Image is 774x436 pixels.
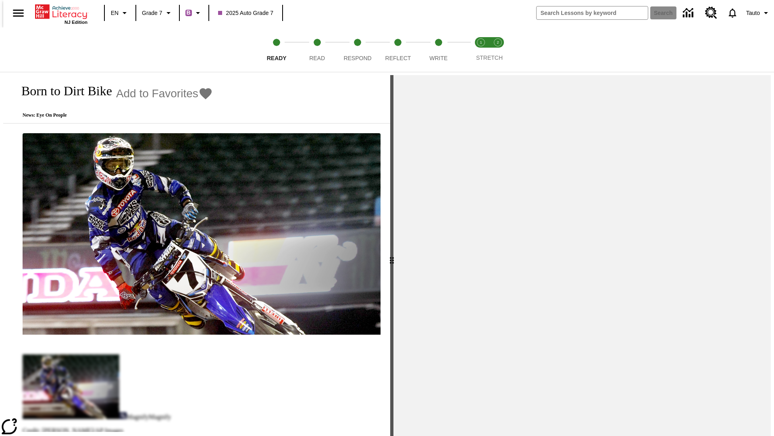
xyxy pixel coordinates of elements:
[13,84,112,99] h1: Born to Dirt Bike
[390,75,393,436] div: Press Enter or Spacebar and then press right and left arrow keys to move the slider
[375,27,421,72] button: Reflect step 4 of 5
[722,2,743,23] a: Notifications
[309,55,325,61] span: Read
[23,133,381,335] img: Motocross racer James Stewart flies through the air on his dirt bike.
[343,55,371,61] span: Respond
[35,3,87,25] div: Home
[486,27,510,72] button: Stretch Respond step 2 of 2
[139,6,177,20] button: Grade: Grade 7, Select a grade
[116,87,198,100] span: Add to Favorites
[469,27,493,72] button: Stretch Read step 1 of 2
[415,27,462,72] button: Write step 5 of 5
[253,27,300,72] button: Ready step 1 of 5
[187,8,191,18] span: B
[6,1,30,25] button: Open side menu
[497,40,499,44] text: 2
[385,55,411,61] span: Reflect
[13,112,213,118] p: News: Eye On People
[182,6,206,20] button: Boost Class color is purple. Change class color
[111,9,119,17] span: EN
[3,75,390,432] div: reading
[267,55,287,61] span: Ready
[700,2,722,24] a: Resource Center, Will open in new tab
[476,55,503,61] span: STRETCH
[743,6,774,20] button: Profile/Settings
[293,27,340,72] button: Read step 2 of 5
[107,6,133,20] button: Language: EN, Select a language
[480,40,482,44] text: 1
[142,9,162,17] span: Grade 7
[429,55,447,61] span: Write
[334,27,381,72] button: Respond step 3 of 5
[218,9,274,17] span: 2025 Auto Grade 7
[393,75,771,436] div: activity
[746,9,760,17] span: Tauto
[116,86,213,101] button: Add to Favorites - Born to Dirt Bike
[678,2,700,24] a: Data Center
[537,6,648,19] input: search field
[64,20,87,25] span: NJ Edition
